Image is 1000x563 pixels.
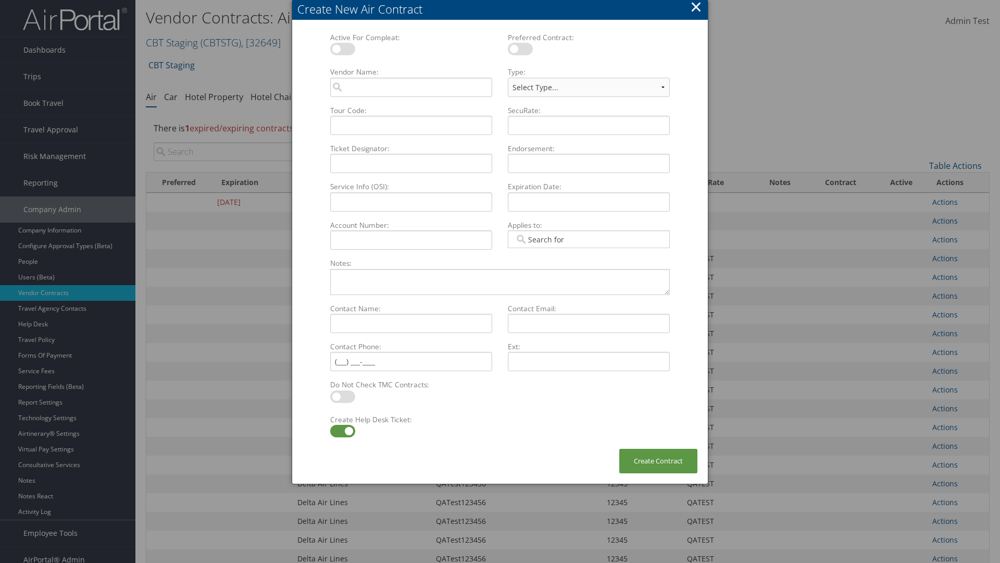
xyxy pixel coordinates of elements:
[326,414,496,425] label: Create Help Desk Ticket:
[326,67,496,77] label: Vendor Name:
[330,116,492,135] input: Tour Code:
[297,1,708,17] div: Create New Air Contract
[330,154,492,173] input: Ticket Designator:
[504,181,674,192] label: Expiration Date:
[504,303,674,314] label: Contact Email:
[508,192,670,212] input: Expiration Date:
[504,67,674,77] label: Type:
[508,78,670,97] select: Type:
[330,230,492,250] input: Account Number:
[330,192,492,212] input: Service Info (OSI):
[330,314,492,333] input: Contact Name:
[619,449,697,473] button: Create Contract
[504,143,674,154] label: Endorsement:
[330,352,492,371] input: Contact Phone:
[515,234,573,244] input: Applies to:
[330,269,670,295] textarea: Notes:
[508,352,670,371] input: Ext:
[326,181,496,192] label: Service Info (OSI):
[326,341,496,352] label: Contact Phone:
[326,143,496,154] label: Ticket Designator:
[326,303,496,314] label: Contact Name:
[326,380,496,390] label: Do Not Check TMC Contracts:
[330,78,492,97] input: Vendor Name:
[326,258,674,268] label: Notes:
[326,32,496,43] label: Active For Compleat:
[504,341,674,352] label: Ext:
[508,314,670,333] input: Contact Email:
[504,32,674,43] label: Preferred Contract:
[326,105,496,116] label: Tour Code:
[508,154,670,173] input: Endorsement:
[504,220,674,230] label: Applies to:
[326,220,496,230] label: Account Number:
[508,116,670,135] input: SecuRate:
[504,105,674,116] label: SecuRate:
